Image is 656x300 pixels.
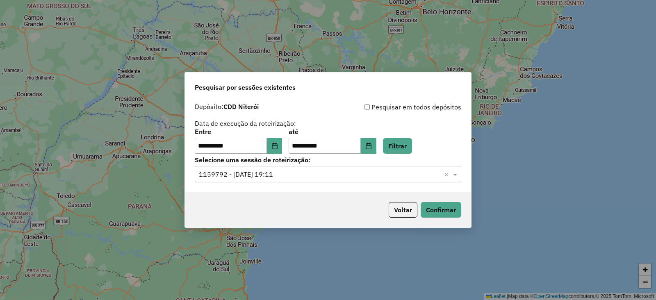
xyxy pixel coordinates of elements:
div: Pesquisar em todos depósitos [328,102,461,112]
label: Depósito: [195,102,259,111]
label: Entre [195,127,282,136]
label: Selecione uma sessão de roteirização: [195,155,461,165]
button: Voltar [389,202,417,218]
button: Filtrar [383,138,412,154]
label: até [289,127,376,136]
button: Choose Date [267,138,282,154]
span: Pesquisar por sessões existentes [195,82,296,92]
button: Confirmar [421,202,461,218]
strong: CDD Niterói [223,102,259,111]
button: Choose Date [361,138,376,154]
span: Clear all [444,169,451,179]
label: Data de execução da roteirização: [195,118,296,128]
